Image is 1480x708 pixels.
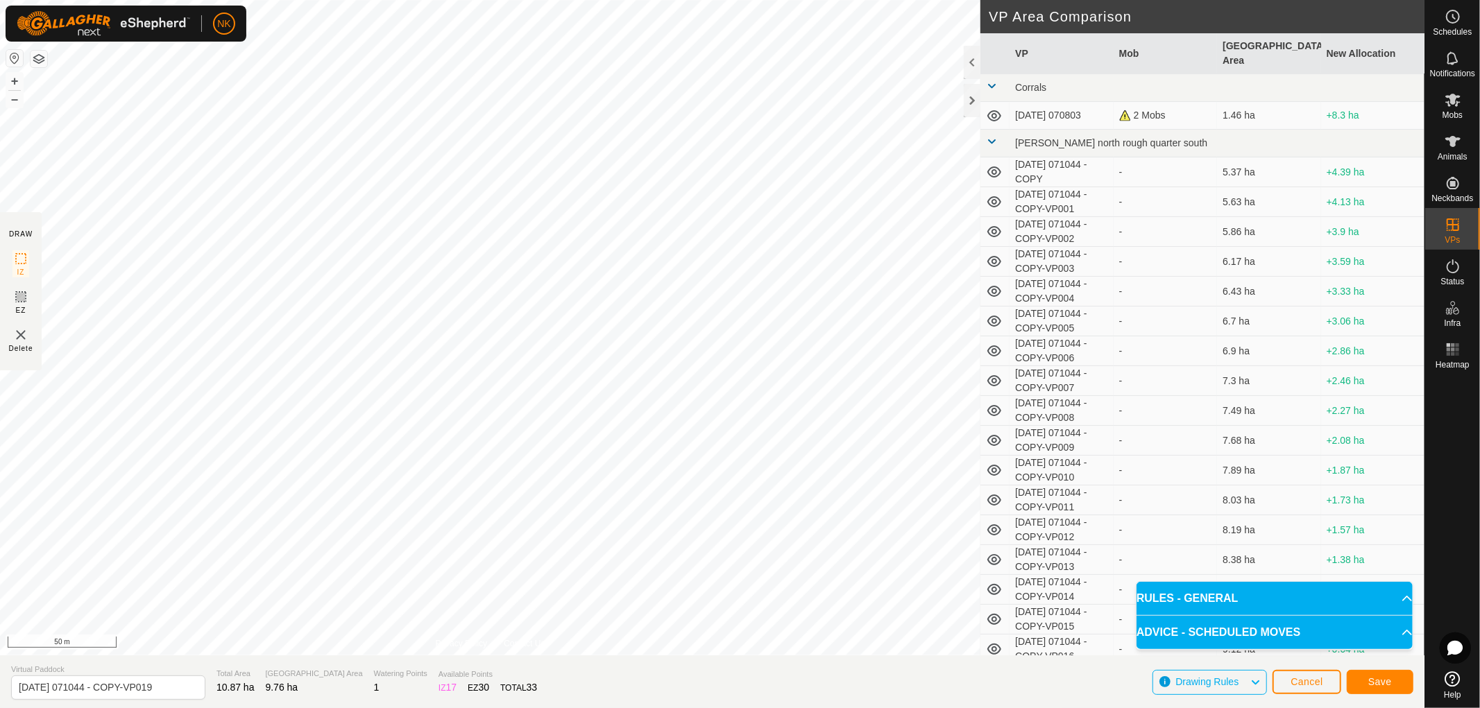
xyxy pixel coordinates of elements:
[1015,137,1207,148] span: [PERSON_NAME] north rough quarter south
[1321,157,1424,187] td: +4.39 ha
[1010,515,1113,545] td: [DATE] 071044 - COPY-VP012
[1321,33,1424,74] th: New Allocation
[1445,236,1460,244] span: VPs
[16,305,26,316] span: EZ
[1010,575,1113,605] td: [DATE] 071044 - COPY-VP014
[11,664,205,675] span: Virtual Paddock
[1291,676,1323,687] span: Cancel
[1321,102,1424,130] td: +8.3 ha
[217,17,230,31] span: NK
[446,682,457,693] span: 17
[1217,426,1320,456] td: 7.68 ha
[12,327,29,343] img: VP
[1010,485,1113,515] td: [DATE] 071044 - COPY-VP011
[1137,590,1239,607] span: RULES - GENERAL
[1119,463,1211,478] div: -
[1321,217,1424,247] td: +3.9 ha
[1217,102,1320,130] td: 1.46 ha
[1217,575,1320,605] td: 8.62 ha
[374,668,427,680] span: Watering Points
[1321,485,1424,515] td: +1.73 ha
[1217,217,1320,247] td: 5.86 ha
[1010,157,1113,187] td: [DATE] 071044 - COPY
[1119,582,1211,597] div: -
[1010,277,1113,306] td: [DATE] 071044 - COPY-VP004
[1217,187,1320,217] td: 5.63 ha
[1010,366,1113,396] td: [DATE] 071044 - COPY-VP007
[1119,314,1211,329] div: -
[989,8,1424,25] h2: VP Area Comparison
[1217,485,1320,515] td: 8.03 ha
[1217,515,1320,545] td: 8.19 ha
[1010,306,1113,336] td: [DATE] 071044 - COPY-VP005
[1321,336,1424,366] td: +2.86 ha
[374,682,380,693] span: 1
[1217,306,1320,336] td: 6.7 ha
[1436,361,1470,369] span: Heatmap
[1440,277,1464,286] span: Status
[6,50,23,67] button: Reset Map
[1430,69,1475,78] span: Notifications
[1321,247,1424,277] td: +3.59 ha
[1431,194,1473,202] span: Neckbands
[439,680,457,695] div: IZ
[1321,306,1424,336] td: +3.06 ha
[479,682,490,693] span: 30
[1217,336,1320,366] td: 6.9 ha
[1321,575,1424,605] td: +1.14 ha
[266,668,363,680] span: [GEOGRAPHIC_DATA] Area
[1119,344,1211,359] div: -
[1015,82,1046,93] span: Corrals
[1119,165,1211,180] div: -
[504,637,545,650] a: Contact Us
[1119,523,1211,537] div: -
[1010,634,1113,664] td: [DATE] 071044 - COPY-VP016
[1321,545,1424,575] td: +1.38 ha
[1010,187,1113,217] td: [DATE] 071044 - COPY-VP001
[216,668,255,680] span: Total Area
[1217,545,1320,575] td: 8.38 ha
[1137,624,1300,641] span: ADVICE - SCHEDULED MOVES
[1321,277,1424,306] td: +3.33 ha
[1119,433,1211,448] div: -
[6,91,23,107] button: –
[1137,582,1413,615] p-accordion-header: RULES - GENERAL
[1119,612,1211,627] div: -
[1010,247,1113,277] td: [DATE] 071044 - COPY-VP003
[1119,195,1211,209] div: -
[1217,366,1320,396] td: 7.3 ha
[1321,396,1424,426] td: +2.27 ha
[266,682,298,693] span: 9.76 ha
[1443,111,1463,119] span: Mobs
[17,11,190,36] img: Gallagher Logo
[1321,426,1424,456] td: +2.08 ha
[1217,456,1320,485] td: 7.89 ha
[1010,217,1113,247] td: [DATE] 071044 - COPY-VP002
[1119,284,1211,299] div: -
[1119,225,1211,239] div: -
[1010,456,1113,485] td: [DATE] 071044 - COPY-VP010
[1119,374,1211,388] div: -
[1010,426,1113,456] td: [DATE] 071044 - COPY-VP009
[1137,616,1413,649] p-accordion-header: ADVICE - SCHEDULED MOVES
[527,682,538,693] span: 33
[1438,153,1468,161] span: Animals
[1119,108,1211,123] div: 2 Mobs
[1010,336,1113,366] td: [DATE] 071044 - COPY-VP006
[468,680,489,695] div: EZ
[1119,642,1211,657] div: -
[1444,691,1461,699] span: Help
[1217,396,1320,426] td: 7.49 ha
[1217,247,1320,277] td: 6.17 ha
[1119,404,1211,418] div: -
[9,229,33,239] div: DRAW
[500,680,537,695] div: TOTAL
[1175,676,1239,687] span: Drawing Rules
[436,637,488,650] a: Privacy Policy
[439,668,537,680] span: Available Points
[216,682,255,693] span: 10.87 ha
[1217,157,1320,187] td: 5.37 ha
[1010,396,1113,426] td: [DATE] 071044 - COPY-VP008
[1425,666,1480,705] a: Help
[1433,28,1472,36] span: Schedules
